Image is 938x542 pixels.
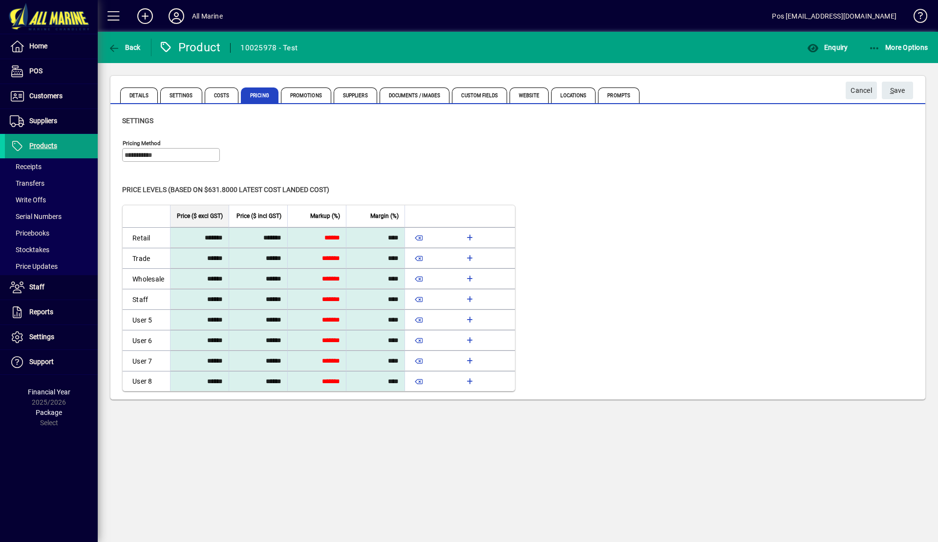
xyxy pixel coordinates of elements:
[123,268,170,289] td: Wholesale
[123,289,170,309] td: Staff
[5,258,98,275] a: Price Updates
[380,87,450,103] span: Documents / Images
[5,225,98,241] a: Pricebooks
[5,158,98,175] a: Receipts
[10,229,49,237] span: Pricebooks
[122,117,153,125] span: Settings
[772,8,896,24] div: Pos [EMAIL_ADDRESS][DOMAIN_NAME]
[890,83,905,99] span: ave
[5,109,98,133] a: Suppliers
[10,196,46,204] span: Write Offs
[29,67,43,75] span: POS
[869,43,928,51] span: More Options
[123,309,170,330] td: User 5
[598,87,640,103] span: Prompts
[370,211,399,221] span: Margin (%)
[906,2,926,34] a: Knowledge Base
[5,84,98,108] a: Customers
[192,8,223,24] div: All Marine
[29,42,47,50] span: Home
[161,7,192,25] button: Profile
[28,388,70,396] span: Financial Year
[10,262,58,270] span: Price Updates
[108,43,141,51] span: Back
[882,82,913,99] button: Save
[205,87,239,103] span: Costs
[5,59,98,84] a: POS
[846,82,877,99] button: Cancel
[866,39,931,56] button: More Options
[122,186,329,194] span: Price levels (based on $631.8000 Latest cost landed cost)
[29,308,53,316] span: Reports
[5,34,98,59] a: Home
[123,248,170,268] td: Trade
[29,333,54,341] span: Settings
[510,87,549,103] span: Website
[29,117,57,125] span: Suppliers
[10,179,44,187] span: Transfers
[236,211,281,221] span: Price ($ incl GST)
[5,350,98,374] a: Support
[334,87,377,103] span: Suppliers
[240,40,298,56] div: 10025978 - Test
[5,192,98,208] a: Write Offs
[5,208,98,225] a: Serial Numbers
[5,325,98,349] a: Settings
[807,43,848,51] span: Enquiry
[310,211,340,221] span: Markup (%)
[281,87,331,103] span: Promotions
[5,175,98,192] a: Transfers
[123,371,170,391] td: User 8
[123,140,161,147] mat-label: Pricing method
[805,39,850,56] button: Enquiry
[123,330,170,350] td: User 6
[452,87,507,103] span: Custom Fields
[159,40,221,55] div: Product
[29,142,57,150] span: Products
[29,92,63,100] span: Customers
[129,7,161,25] button: Add
[106,39,143,56] button: Back
[5,241,98,258] a: Stocktakes
[123,227,170,248] td: Retail
[10,213,62,220] span: Serial Numbers
[241,87,278,103] span: Pricing
[10,246,49,254] span: Stocktakes
[177,211,223,221] span: Price ($ excl GST)
[29,358,54,366] span: Support
[5,275,98,300] a: Staff
[123,350,170,371] td: User 7
[5,300,98,325] a: Reports
[120,87,158,103] span: Details
[851,83,872,99] span: Cancel
[36,409,62,416] span: Package
[10,163,42,171] span: Receipts
[551,87,596,103] span: Locations
[890,87,894,94] span: S
[98,39,151,56] app-page-header-button: Back
[29,283,44,291] span: Staff
[160,87,202,103] span: Settings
